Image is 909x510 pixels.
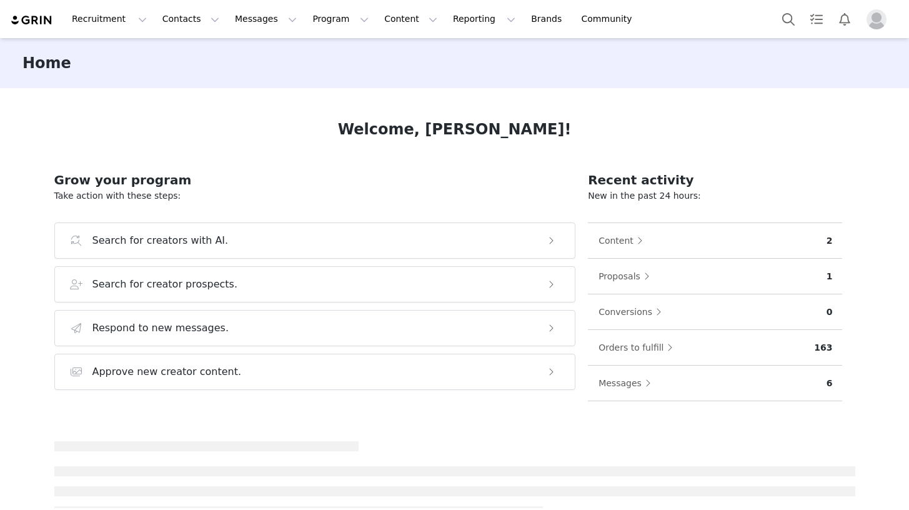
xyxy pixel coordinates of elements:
p: 163 [814,341,832,354]
button: Respond to new messages. [54,310,576,346]
button: Conversions [598,302,668,322]
button: Messages [227,5,304,33]
button: Profile [859,9,899,29]
button: Messages [598,373,657,393]
h3: Search for creators with AI. [92,233,229,248]
p: 1 [827,270,833,283]
button: Search [775,5,802,33]
h3: Respond to new messages. [92,321,229,336]
h3: Approve new creator content. [92,364,242,379]
a: Community [574,5,645,33]
h3: Home [22,52,71,74]
p: 6 [827,377,833,390]
button: Approve new creator content. [54,354,576,390]
h3: Search for creator prospects. [92,277,238,292]
button: Content [377,5,445,33]
a: Brands [524,5,573,33]
button: Contacts [155,5,227,33]
p: Take action with these steps: [54,189,576,202]
button: Program [305,5,376,33]
p: New in the past 24 hours: [588,189,842,202]
button: Proposals [598,266,656,286]
button: Content [598,231,649,251]
img: grin logo [10,14,54,26]
button: Reporting [445,5,523,33]
h2: Grow your program [54,171,576,189]
button: Orders to fulfill [598,337,679,357]
p: 2 [827,234,833,247]
h2: Recent activity [588,171,842,189]
img: placeholder-profile.jpg [867,9,887,29]
button: Search for creator prospects. [54,266,576,302]
h1: Welcome, [PERSON_NAME]! [338,118,572,141]
button: Recruitment [64,5,154,33]
button: Notifications [831,5,858,33]
p: 0 [827,306,833,319]
button: Search for creators with AI. [54,222,576,259]
a: Tasks [803,5,830,33]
